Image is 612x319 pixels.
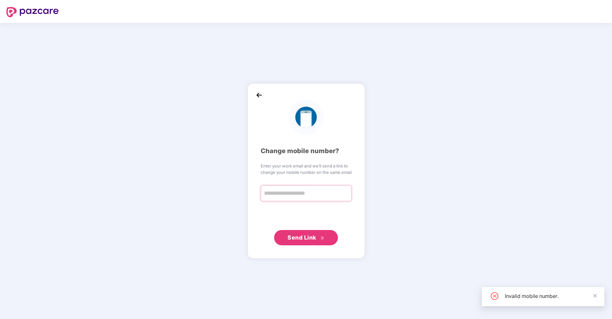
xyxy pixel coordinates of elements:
[505,292,597,300] div: Invalid mobile number.
[261,163,352,169] span: Enter your work email and we’ll send a link to
[287,234,316,241] span: Send Link
[6,7,59,17] img: logo
[491,292,498,300] span: close-circle
[274,230,338,245] button: Send Linkdouble-right
[261,146,352,156] div: Change mobile number?
[254,90,264,100] img: back_icon
[288,100,323,135] img: logo
[261,169,352,175] span: change your mobile number on the same email
[593,293,597,298] span: close
[320,236,325,240] span: double-right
